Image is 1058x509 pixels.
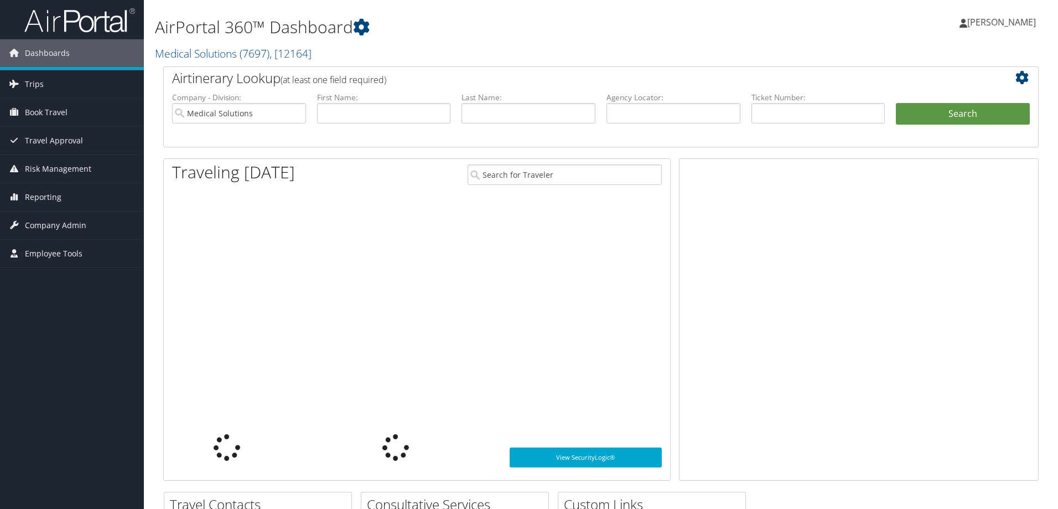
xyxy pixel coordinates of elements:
[240,46,269,61] span: ( 7697 )
[172,161,295,184] h1: Traveling [DATE]
[24,7,135,33] img: airportal-logo.png
[461,92,595,103] label: Last Name:
[606,92,740,103] label: Agency Locator:
[155,46,312,61] a: Medical Solutions
[510,448,662,467] a: View SecurityLogic®
[896,103,1030,125] button: Search
[269,46,312,61] span: , [ 12164 ]
[172,92,306,103] label: Company - Division:
[317,92,451,103] label: First Name:
[967,16,1036,28] span: [PERSON_NAME]
[468,164,662,185] input: Search for Traveler
[25,155,91,183] span: Risk Management
[25,39,70,67] span: Dashboards
[751,92,885,103] label: Ticket Number:
[25,127,83,155] span: Travel Approval
[281,74,386,86] span: (at least one field required)
[25,99,68,126] span: Book Travel
[25,183,61,211] span: Reporting
[155,16,750,39] h1: AirPortal 360™ Dashboard
[960,6,1047,39] a: [PERSON_NAME]
[25,212,86,239] span: Company Admin
[172,69,957,88] h2: Airtinerary Lookup
[25,70,44,98] span: Trips
[25,240,82,268] span: Employee Tools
